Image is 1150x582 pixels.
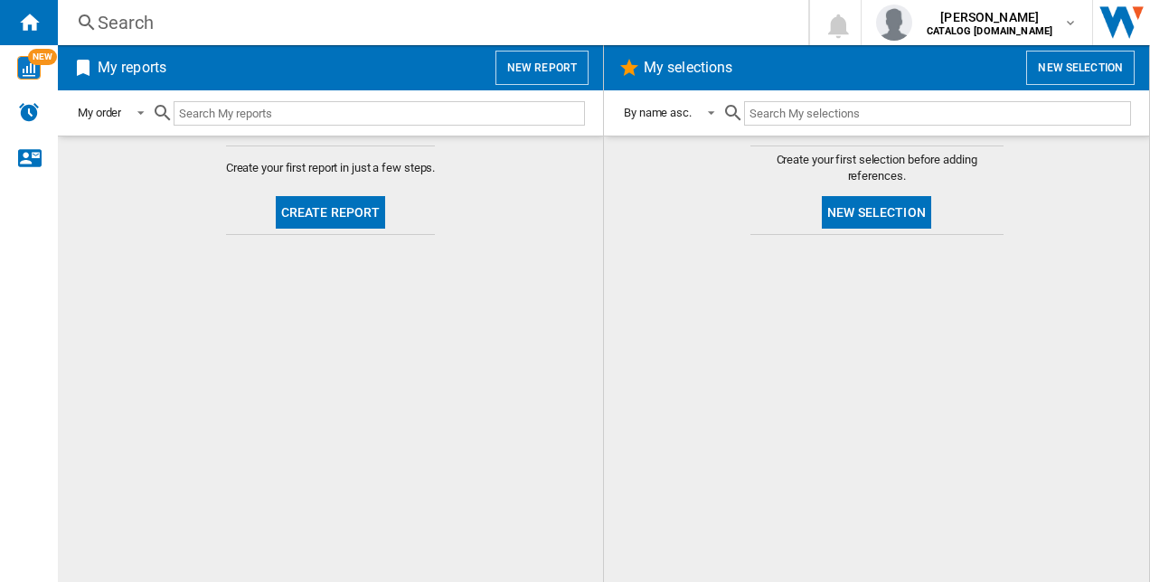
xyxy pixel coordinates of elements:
[98,10,761,35] div: Search
[750,152,1004,184] span: Create your first selection before adding references.
[927,25,1052,37] b: CATALOG [DOMAIN_NAME]
[876,5,912,41] img: profile.jpg
[927,8,1052,26] span: [PERSON_NAME]
[495,51,589,85] button: New report
[17,56,41,80] img: wise-card.svg
[640,51,736,85] h2: My selections
[18,101,40,123] img: alerts-logo.svg
[226,160,436,176] span: Create your first report in just a few steps.
[78,106,121,119] div: My order
[174,101,585,126] input: Search My reports
[1026,51,1135,85] button: New selection
[744,101,1131,126] input: Search My selections
[822,196,931,229] button: New selection
[94,51,170,85] h2: My reports
[624,106,692,119] div: By name asc.
[28,49,57,65] span: NEW
[276,196,386,229] button: Create report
